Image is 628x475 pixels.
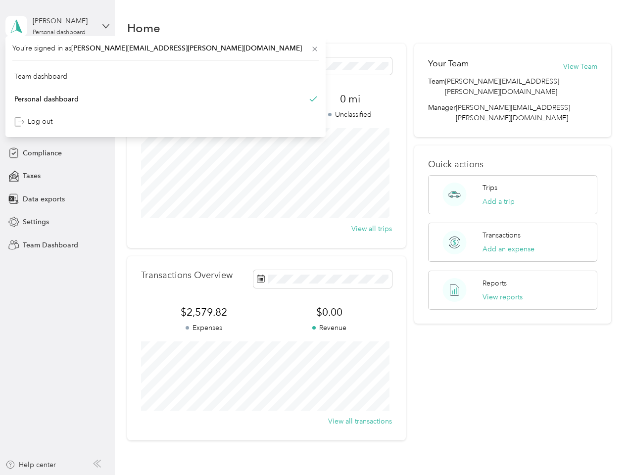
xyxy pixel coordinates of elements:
button: View all trips [351,224,392,234]
button: View Team [563,61,597,72]
p: Transactions Overview [141,270,233,281]
span: Settings [23,217,49,227]
span: Compliance [23,148,62,158]
div: Team dashboard [14,71,67,82]
span: [PERSON_NAME][EMAIL_ADDRESS][PERSON_NAME][DOMAIN_NAME] [71,44,302,52]
div: Personal dashboard [33,30,86,36]
div: Log out [14,116,52,127]
p: Revenue [266,323,392,333]
span: $2,579.82 [141,305,267,319]
span: You’re signed in as [12,43,319,53]
span: Team [428,76,445,97]
button: Help center [5,460,56,470]
button: Add an expense [483,244,534,254]
div: Personal dashboard [14,94,79,104]
div: [PERSON_NAME] [33,16,95,26]
p: Reports [483,278,507,288]
span: Data exports [23,194,65,204]
button: View all transactions [328,416,392,427]
span: Team Dashboard [23,240,78,250]
button: View reports [483,292,523,302]
span: [PERSON_NAME][EMAIL_ADDRESS][PERSON_NAME][DOMAIN_NAME] [456,103,570,122]
iframe: Everlance-gr Chat Button Frame [573,420,628,475]
p: Quick actions [428,159,597,170]
h1: Home [127,23,160,33]
span: 0 mi [308,92,392,106]
h2: Your Team [428,57,469,70]
p: Expenses [141,323,267,333]
p: Transactions [483,230,521,240]
span: [PERSON_NAME][EMAIL_ADDRESS][PERSON_NAME][DOMAIN_NAME] [445,76,597,97]
p: Trips [483,183,497,193]
span: $0.00 [266,305,392,319]
button: Add a trip [483,196,515,207]
p: Unclassified [308,109,392,120]
span: Manager [428,102,456,123]
span: Taxes [23,171,41,181]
